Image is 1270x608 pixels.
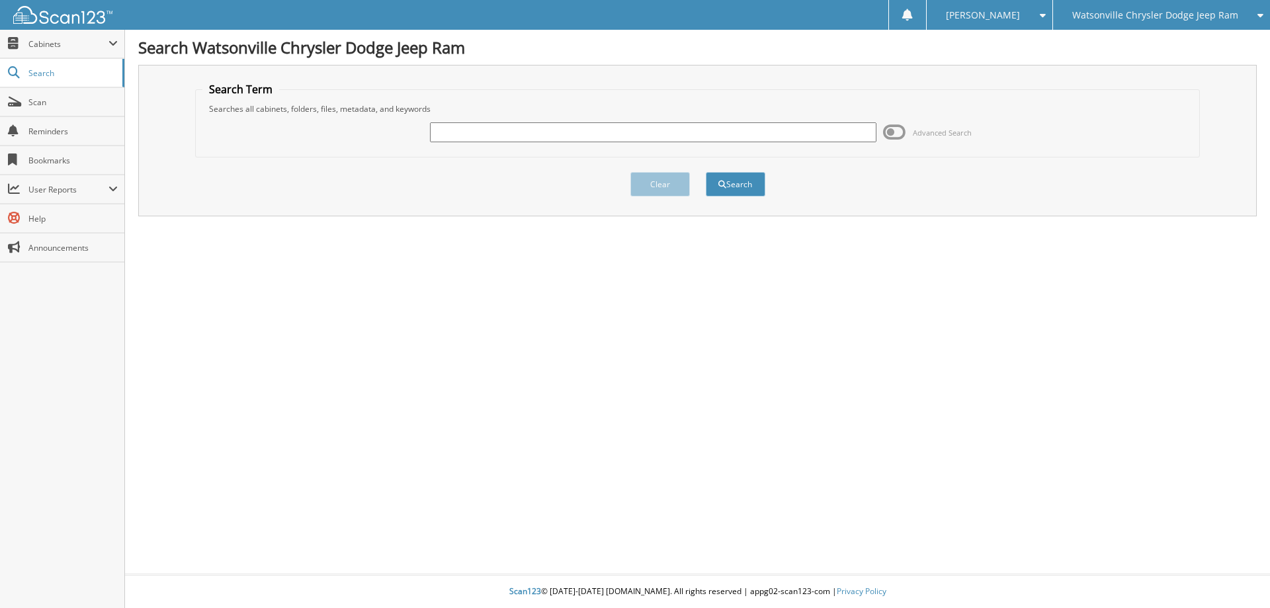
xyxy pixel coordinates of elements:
[125,576,1270,608] div: © [DATE]-[DATE] [DOMAIN_NAME]. All rights reserved | appg02-scan123-com |
[1204,544,1270,608] iframe: Chat Widget
[28,67,116,79] span: Search
[28,184,108,195] span: User Reports
[28,242,118,253] span: Announcements
[913,128,972,138] span: Advanced Search
[1072,11,1238,19] span: Watsonville Chrysler Dodge Jeep Ram
[837,586,886,597] a: Privacy Policy
[630,172,690,196] button: Clear
[706,172,765,196] button: Search
[509,586,541,597] span: Scan123
[28,155,118,166] span: Bookmarks
[28,213,118,224] span: Help
[138,36,1257,58] h1: Search Watsonville Chrysler Dodge Jeep Ram
[202,82,279,97] legend: Search Term
[28,126,118,137] span: Reminders
[202,103,1193,114] div: Searches all cabinets, folders, files, metadata, and keywords
[13,6,112,24] img: scan123-logo-white.svg
[28,97,118,108] span: Scan
[946,11,1020,19] span: [PERSON_NAME]
[28,38,108,50] span: Cabinets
